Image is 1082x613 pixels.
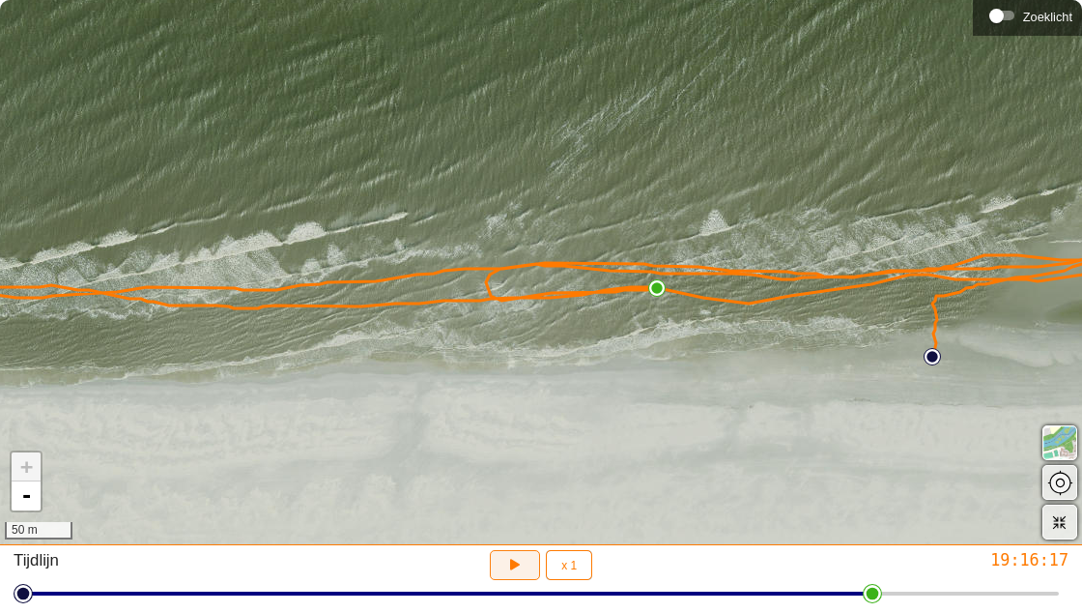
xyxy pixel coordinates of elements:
[982,1,1072,30] div: Zoeklicht
[648,279,666,297] img: PathEnd.svg
[546,550,592,580] button: x 1
[924,348,941,365] img: PathStart.svg
[1023,10,1072,24] div: Zoeklicht
[721,550,1068,571] div: 19:16:17
[12,482,41,511] a: Zoom out
[561,560,577,571] span: x 1
[5,522,72,540] div: 50 m
[14,550,361,580] div: Tijdlijn
[12,452,41,482] a: Zoom in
